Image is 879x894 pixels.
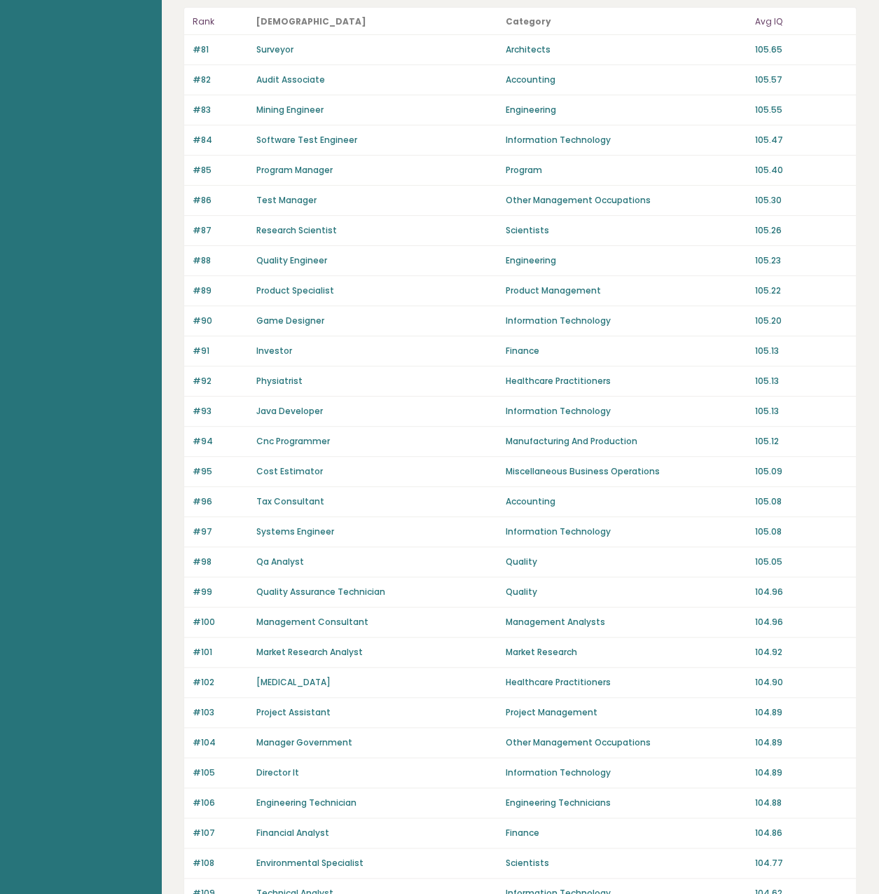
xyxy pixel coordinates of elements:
p: 104.89 [755,766,847,779]
a: Manager Government [256,736,352,748]
p: Information Technology [506,525,747,538]
p: #86 [193,194,248,207]
a: Management Consultant [256,616,368,628]
p: Information Technology [506,405,747,418]
p: Quality [506,586,747,598]
p: Rank [193,13,248,30]
a: Qa Analyst [256,556,304,568]
a: Surveyor [256,43,293,55]
p: #103 [193,706,248,719]
p: Information Technology [506,766,747,779]
a: Quality Assurance Technician [256,586,385,598]
p: Other Management Occupations [506,194,747,207]
p: Engineering Technicians [506,797,747,809]
p: #85 [193,164,248,177]
p: 104.90 [755,676,847,689]
p: #93 [193,405,248,418]
a: Environmental Specialist [256,857,364,869]
p: 104.88 [755,797,847,809]
p: 104.89 [755,706,847,719]
a: Market Research Analyst [256,646,363,658]
p: #87 [193,224,248,237]
a: Tax Consultant [256,495,324,507]
a: Investor [256,345,292,357]
p: #99 [193,586,248,598]
a: Java Developer [256,405,323,417]
a: Research Scientist [256,224,337,236]
p: 105.40 [755,164,847,177]
p: 104.96 [755,586,847,598]
p: 105.05 [755,556,847,568]
p: Quality [506,556,747,568]
p: 105.55 [755,104,847,116]
p: #91 [193,345,248,357]
p: 105.08 [755,495,847,508]
p: Market Research [506,646,747,659]
p: Miscellaneous Business Operations [506,465,747,478]
a: Financial Analyst [256,827,329,839]
a: Test Manager [256,194,317,206]
a: Game Designer [256,315,324,326]
p: #95 [193,465,248,478]
p: Engineering [506,104,747,116]
p: Avg IQ [755,13,847,30]
p: #98 [193,556,248,568]
p: #94 [193,435,248,448]
p: 105.65 [755,43,847,56]
a: Systems Engineer [256,525,334,537]
p: Finance [506,345,747,357]
p: Other Management Occupations [506,736,747,749]
a: Cnc Programmer [256,435,330,447]
p: #90 [193,315,248,327]
b: Category [506,15,551,27]
p: Information Technology [506,315,747,327]
p: Finance [506,827,747,839]
p: #97 [193,525,248,538]
p: #102 [193,676,248,689]
p: #101 [193,646,248,659]
p: 105.08 [755,525,847,538]
p: #100 [193,616,248,628]
p: 105.13 [755,345,847,357]
a: Engineering Technician [256,797,357,809]
p: Accounting [506,74,747,86]
p: Architects [506,43,747,56]
a: Product Specialist [256,284,334,296]
p: Product Management [506,284,747,297]
p: 104.89 [755,736,847,749]
p: 105.20 [755,315,847,327]
p: 104.77 [755,857,847,869]
p: 105.09 [755,465,847,478]
p: #84 [193,134,248,146]
p: 105.57 [755,74,847,86]
p: 105.13 [755,405,847,418]
p: 105.26 [755,224,847,237]
p: #107 [193,827,248,839]
p: Program [506,164,747,177]
a: Quality Engineer [256,254,327,266]
a: Audit Associate [256,74,325,85]
p: 105.12 [755,435,847,448]
a: [MEDICAL_DATA] [256,676,331,688]
p: #82 [193,74,248,86]
p: Scientists [506,857,747,869]
p: #106 [193,797,248,809]
a: Software Test Engineer [256,134,357,146]
p: 105.30 [755,194,847,207]
p: #81 [193,43,248,56]
p: #104 [193,736,248,749]
b: [DEMOGRAPHIC_DATA] [256,15,366,27]
p: #83 [193,104,248,116]
p: Project Management [506,706,747,719]
p: #89 [193,284,248,297]
p: #92 [193,375,248,387]
p: 105.23 [755,254,847,267]
p: Engineering [506,254,747,267]
p: 105.22 [755,284,847,297]
a: Mining Engineer [256,104,324,116]
p: 104.96 [755,616,847,628]
p: Healthcare Practitioners [506,676,747,689]
a: Cost Estimator [256,465,323,477]
a: Director It [256,766,299,778]
p: 104.86 [755,827,847,839]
